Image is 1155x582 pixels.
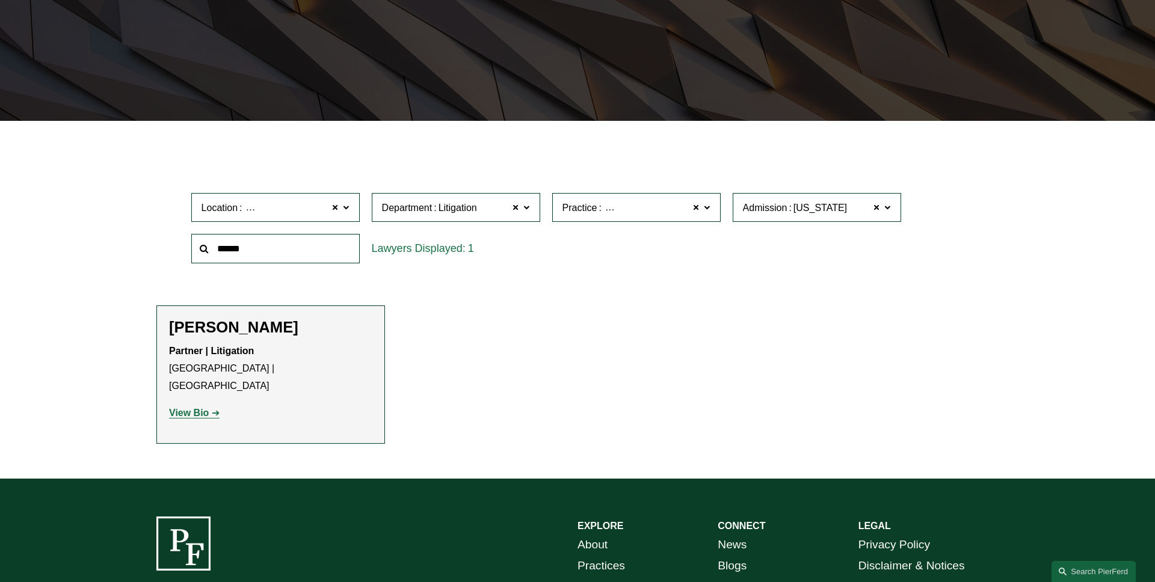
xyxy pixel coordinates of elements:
a: Blogs [718,556,747,577]
span: Location [202,203,238,213]
a: Practices [577,556,625,577]
strong: View Bio [169,408,209,418]
strong: CONNECT [718,521,765,531]
a: News [718,535,747,556]
a: Search this site [1052,561,1136,582]
span: 1 [468,242,474,254]
span: [GEOGRAPHIC_DATA] [244,200,345,216]
span: Department [382,203,433,213]
h2: [PERSON_NAME] [169,318,372,337]
a: About [577,535,608,556]
strong: Partner | Litigation [169,346,254,356]
p: [GEOGRAPHIC_DATA] | [GEOGRAPHIC_DATA] [169,343,372,394]
span: Litigation [439,200,477,216]
strong: EXPLORE [577,521,623,531]
span: Admission [743,203,787,213]
span: Practice [562,203,597,213]
a: View Bio [169,408,220,418]
span: [US_STATE] [793,200,847,216]
a: Privacy Policy [858,535,930,556]
strong: LEGAL [858,521,891,531]
a: Disclaimer & Notices [858,556,965,577]
span: Construction and Design Professional [603,200,765,216]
